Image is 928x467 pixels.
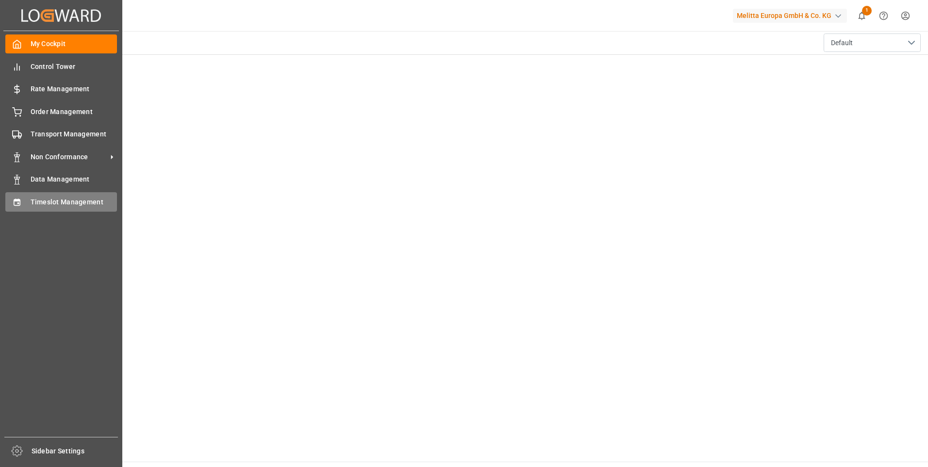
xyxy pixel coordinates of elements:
[31,84,117,94] span: Rate Management
[5,34,117,53] a: My Cockpit
[5,192,117,211] a: Timeslot Management
[733,9,847,23] div: Melitta Europa GmbH & Co. KG
[5,125,117,144] a: Transport Management
[31,62,117,72] span: Control Tower
[31,152,107,162] span: Non Conformance
[733,6,851,25] button: Melitta Europa GmbH & Co. KG
[31,107,117,117] span: Order Management
[31,197,117,207] span: Timeslot Management
[862,6,872,16] span: 1
[31,39,117,49] span: My Cockpit
[5,170,117,189] a: Data Management
[5,102,117,121] a: Order Management
[873,5,895,27] button: Help Center
[32,446,118,456] span: Sidebar Settings
[31,129,117,139] span: Transport Management
[5,80,117,99] a: Rate Management
[824,33,921,52] button: open menu
[831,38,853,48] span: Default
[5,57,117,76] a: Control Tower
[851,5,873,27] button: show 1 new notifications
[31,174,117,184] span: Data Management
